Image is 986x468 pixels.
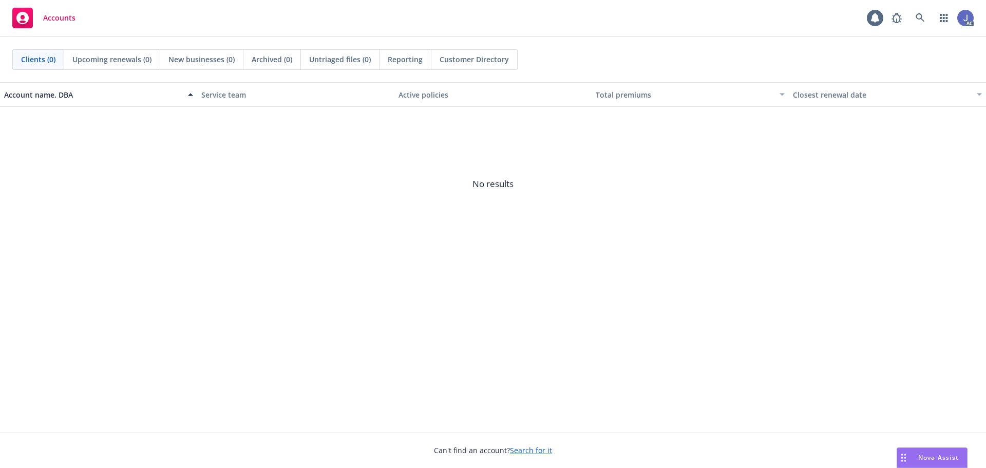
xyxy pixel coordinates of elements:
span: Clients (0) [21,54,55,65]
span: Archived (0) [252,54,292,65]
img: photo [957,10,974,26]
button: Service team [197,82,394,107]
div: Service team [201,89,390,100]
span: Untriaged files (0) [309,54,371,65]
div: Closest renewal date [793,89,971,100]
a: Accounts [8,4,80,32]
span: Nova Assist [918,453,959,462]
div: Active policies [399,89,587,100]
div: Total premiums [596,89,773,100]
span: Customer Directory [440,54,509,65]
a: Search for it [510,445,552,455]
button: Nova Assist [897,447,968,468]
span: Accounts [43,14,75,22]
span: Upcoming renewals (0) [72,54,151,65]
button: Closest renewal date [789,82,986,107]
span: Can't find an account? [434,445,552,456]
a: Search [910,8,931,28]
div: Drag to move [897,448,910,467]
button: Total premiums [592,82,789,107]
a: Switch app [934,8,954,28]
button: Active policies [394,82,592,107]
span: Reporting [388,54,423,65]
a: Report a Bug [886,8,907,28]
div: Account name, DBA [4,89,182,100]
span: New businesses (0) [168,54,235,65]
